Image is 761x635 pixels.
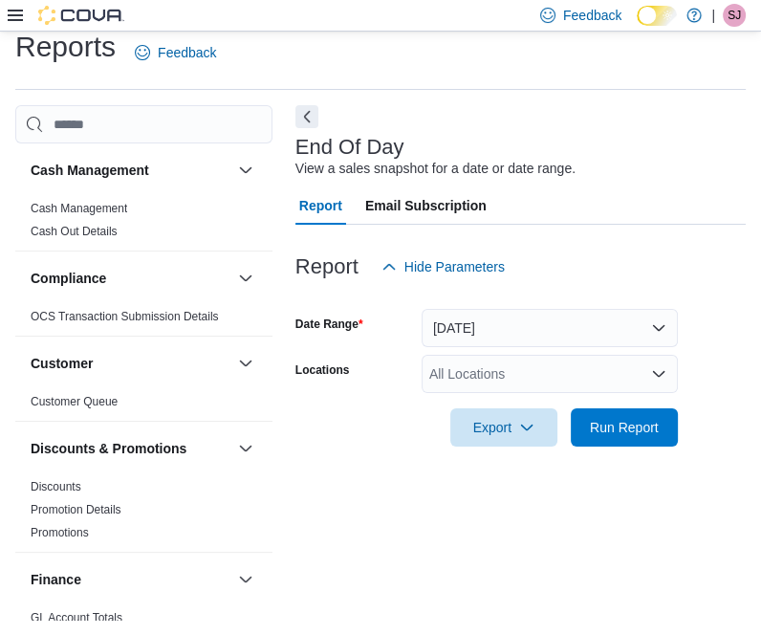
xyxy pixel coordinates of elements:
[295,317,363,332] label: Date Range
[31,479,81,494] span: Discounts
[234,352,257,375] button: Customer
[295,159,576,179] div: View a sales snapshot for a date or date range.
[234,437,257,460] button: Discounts & Promotions
[31,310,219,323] a: OCS Transaction Submission Details
[31,224,118,239] span: Cash Out Details
[31,526,89,539] a: Promotions
[234,159,257,182] button: Cash Management
[127,33,224,72] a: Feedback
[15,197,272,251] div: Cash Management
[462,408,546,447] span: Export
[295,362,350,378] label: Locations
[15,390,272,421] div: Customer
[365,186,487,225] span: Email Subscription
[728,4,741,27] span: SJ
[31,161,149,180] h3: Cash Management
[31,309,219,324] span: OCS Transaction Submission Details
[31,202,127,215] a: Cash Management
[31,611,122,624] a: GL Account Totals
[422,309,678,347] button: [DATE]
[295,255,359,278] h3: Report
[31,201,127,216] span: Cash Management
[711,4,715,27] p: |
[158,43,216,62] span: Feedback
[31,394,118,409] span: Customer Queue
[590,418,659,437] span: Run Report
[31,269,230,288] button: Compliance
[38,6,124,25] img: Cova
[563,6,621,25] span: Feedback
[723,4,746,27] div: Shaunelle Jean
[651,366,666,382] button: Open list of options
[31,439,186,458] h3: Discounts & Promotions
[31,480,81,493] a: Discounts
[31,439,230,458] button: Discounts & Promotions
[295,136,404,159] h3: End Of Day
[31,610,122,625] span: GL Account Totals
[404,257,505,276] span: Hide Parameters
[31,354,93,373] h3: Customer
[637,6,677,26] input: Dark Mode
[31,269,106,288] h3: Compliance
[31,395,118,408] a: Customer Queue
[31,570,230,589] button: Finance
[374,248,512,286] button: Hide Parameters
[15,305,272,336] div: Compliance
[31,570,81,589] h3: Finance
[15,28,116,66] h1: Reports
[234,568,257,591] button: Finance
[295,105,318,128] button: Next
[31,225,118,238] a: Cash Out Details
[571,408,678,447] button: Run Report
[31,502,121,517] span: Promotion Details
[31,161,230,180] button: Cash Management
[234,267,257,290] button: Compliance
[637,26,638,27] span: Dark Mode
[299,186,342,225] span: Report
[450,408,557,447] button: Export
[31,354,230,373] button: Customer
[31,525,89,540] span: Promotions
[31,503,121,516] a: Promotion Details
[15,475,272,552] div: Discounts & Promotions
